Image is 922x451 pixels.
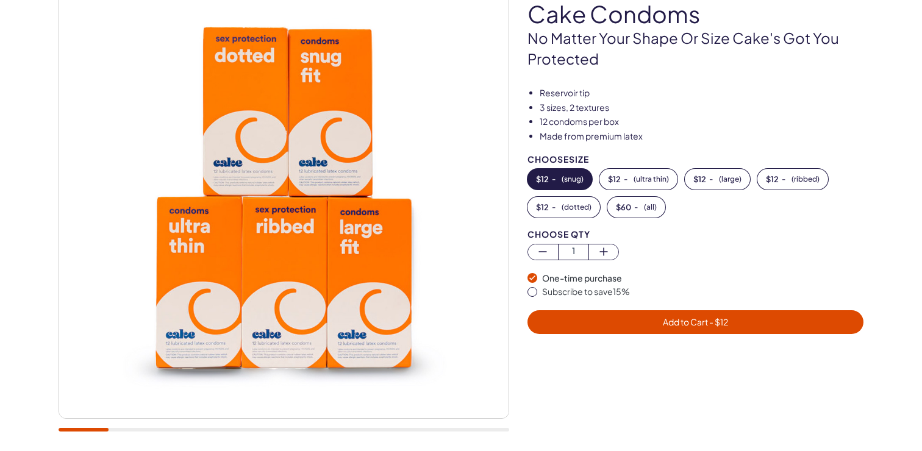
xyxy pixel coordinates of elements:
button: - [685,169,750,190]
button: - [527,169,592,190]
li: 3 sizes, 2 textures [540,102,863,114]
span: ( all ) [644,203,657,211]
span: ( ultra thin ) [634,175,669,183]
div: Subscribe to save 15 % [542,286,863,298]
span: $ 12 [693,175,706,183]
span: - $ 12 [708,316,728,327]
li: 12 condoms per box [540,116,863,128]
div: Choose Size [527,155,863,164]
li: Reservoir tip [540,87,863,99]
span: ( large ) [719,175,742,183]
div: Choose Qty [527,230,863,239]
span: Add to Cart [663,316,728,327]
h1: Cake Condoms [527,1,863,27]
button: - [599,169,677,190]
button: - [757,169,828,190]
button: - [607,197,665,218]
span: $ 12 [766,175,779,183]
span: $ 12 [536,203,549,211]
li: Made from premium latex [540,130,863,143]
span: ( ribbed ) [792,175,820,183]
button: - [527,197,600,218]
span: $ 60 [616,203,631,211]
span: $ 12 [536,175,549,183]
div: One-time purchase [542,272,863,285]
span: ( snug ) [562,175,584,183]
span: ( dotted ) [562,203,591,211]
button: Add to Cart - $12 [527,310,863,334]
span: $ 12 [608,175,621,183]
span: 1 [559,244,588,258]
p: No matter your shape or size Cake's got you protected [527,28,863,69]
